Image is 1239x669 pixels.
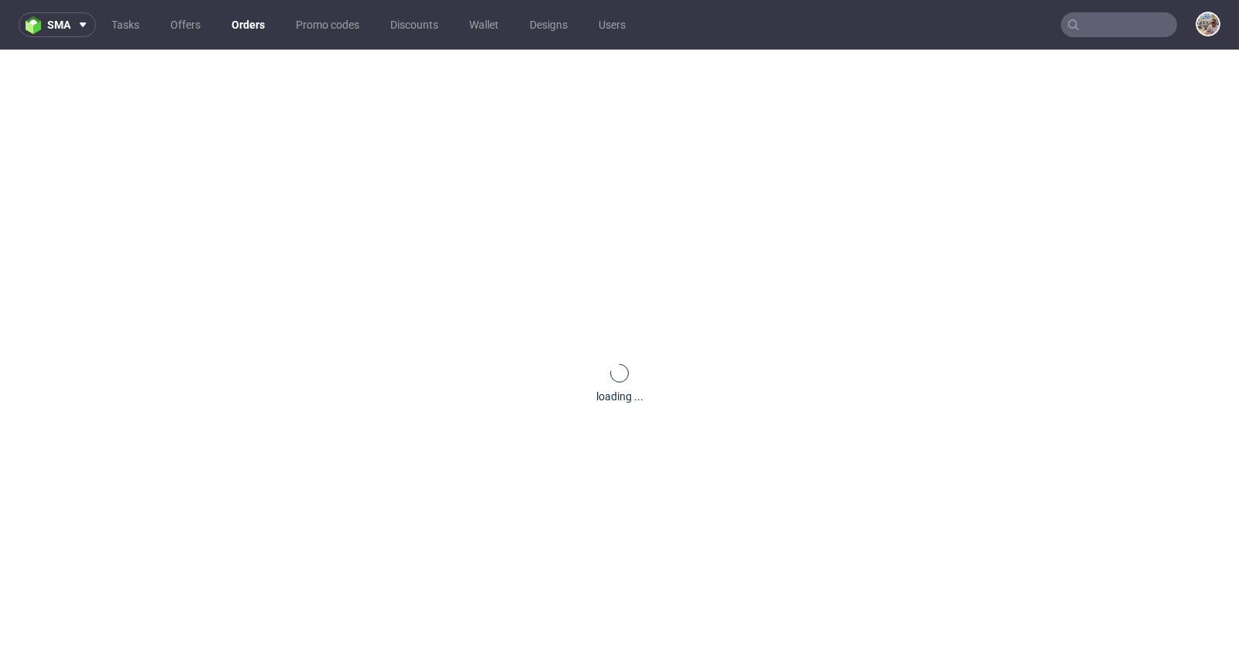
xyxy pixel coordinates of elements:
[26,16,47,34] img: logo
[19,12,96,37] button: sma
[287,12,369,37] a: Promo codes
[589,12,635,37] a: Users
[161,12,210,37] a: Offers
[222,12,274,37] a: Orders
[102,12,149,37] a: Tasks
[1197,13,1219,35] img: Michał Palasek
[596,389,644,404] div: loading ...
[520,12,577,37] a: Designs
[47,19,70,30] span: sma
[460,12,508,37] a: Wallet
[381,12,448,37] a: Discounts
